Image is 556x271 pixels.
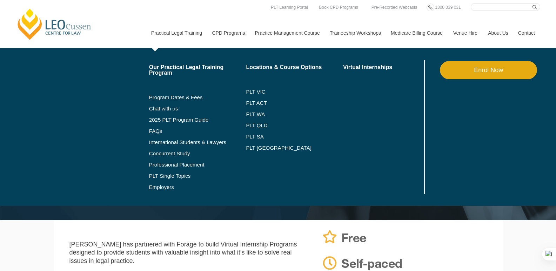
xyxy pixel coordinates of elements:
a: 1300 039 031 [433,4,462,11]
a: Virtual Internships [343,65,423,70]
a: Medicare Billing Course [386,18,448,48]
a: PLT QLD [246,123,343,128]
a: Traineeship Workshops [324,18,386,48]
a: PLT SA [246,134,343,140]
a: Program Dates & Fees [149,95,246,100]
a: Venue Hire [448,18,483,48]
a: PLT [GEOGRAPHIC_DATA] [246,145,343,151]
a: [PERSON_NAME] Centre for Law [16,8,93,41]
a: Our Practical Legal Training Program [149,65,246,76]
a: Practical Legal Training [146,18,207,48]
a: Enrol Now [440,61,537,79]
a: Chat with us [149,106,246,111]
a: PLT Single Topics [149,173,246,179]
a: Contact [513,18,540,48]
a: PLT ACT [246,100,343,106]
a: PLT VIC [246,89,343,95]
a: Professional Placement [149,162,246,168]
a: PLT Learning Portal [269,4,310,11]
a: 2025 PLT Program Guide [149,117,229,123]
a: Employers [149,184,246,190]
a: Practice Management Course [250,18,324,48]
p: [PERSON_NAME] has partnered with Forage to build Virtual Internship Programs designed to provide ... [69,240,309,265]
a: PLT WA [246,111,326,117]
a: International Students & Lawyers [149,140,246,145]
a: Concurrent Study [149,151,246,156]
a: CPD Programs [207,18,249,48]
a: About Us [483,18,513,48]
span: 1300 039 031 [435,5,461,10]
a: Locations & Course Options [246,65,343,70]
a: Pre-Recorded Webcasts [370,4,419,11]
a: Book CPD Programs [317,4,360,11]
a: FAQs [149,128,246,134]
